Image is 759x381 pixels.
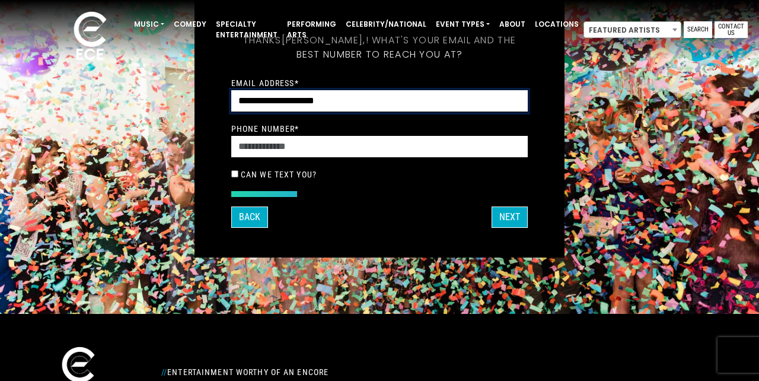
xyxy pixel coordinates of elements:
a: Search [684,21,712,38]
a: Celebrity/National [341,14,431,34]
a: Locations [530,14,583,34]
a: Specialty Entertainment [211,14,282,45]
span: Featured Artists [583,21,681,38]
label: Email Address [231,78,299,88]
a: Performing Arts [282,14,341,45]
button: Back [231,207,268,228]
label: Phone Number [231,123,299,134]
span: Featured Artists [584,22,681,39]
img: ece_new_logo_whitev2-1.png [60,8,120,66]
a: Music [129,14,169,34]
a: Contact Us [715,21,748,38]
span: // [161,367,167,377]
a: Comedy [169,14,211,34]
a: Event Types [431,14,495,34]
button: Next [492,207,528,228]
a: About [495,14,530,34]
label: Can we text you? [241,169,317,180]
